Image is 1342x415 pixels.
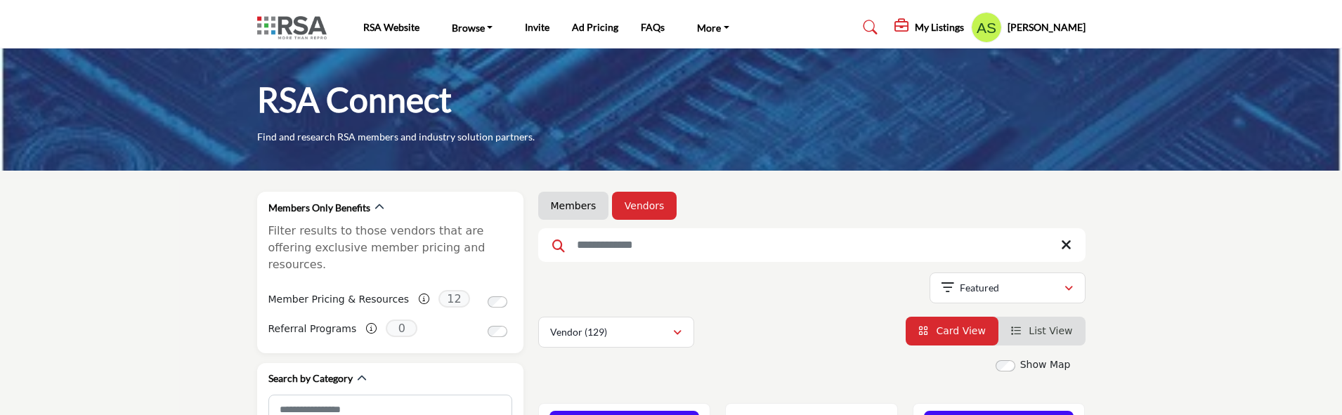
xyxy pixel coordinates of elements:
[687,18,739,37] a: More
[438,290,470,308] span: 12
[641,21,665,33] a: FAQs
[960,281,999,295] p: Featured
[363,21,419,33] a: RSA Website
[386,320,417,337] span: 0
[257,130,535,144] p: Find and research RSA members and industry solution partners.
[998,317,1086,345] li: List View
[1029,325,1072,336] span: List View
[257,16,334,39] img: Site Logo
[257,78,452,121] h1: RSA Connect
[894,19,964,36] div: My Listings
[551,199,597,213] a: Members
[930,272,1086,303] button: Featured
[268,287,410,312] label: Member Pricing & Resources
[268,371,353,386] h2: Search by Category
[936,325,985,336] span: Card View
[906,317,998,345] li: Card View
[442,18,503,37] a: Browse
[918,325,986,336] a: View Card
[625,199,664,213] a: Vendors
[572,21,618,33] a: Ad Pricing
[268,317,357,341] label: Referral Programs
[268,223,512,273] p: Filter results to those vendors that are offering exclusive member pricing and resources.
[849,16,887,39] a: Search
[268,201,370,215] h2: Members Only Benefits
[488,326,507,337] input: Switch to Referral Programs
[538,317,694,348] button: Vendor (129)
[550,325,607,339] p: Vendor (129)
[488,296,507,308] input: Switch to Member Pricing & Resources
[915,21,964,34] h5: My Listings
[538,228,1086,262] input: Search Keyword
[1008,20,1086,34] h5: [PERSON_NAME]
[1011,325,1073,336] a: View List
[1020,357,1071,372] label: Show Map
[971,12,1002,43] button: Show hide supplier dropdown
[525,21,549,33] a: Invite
